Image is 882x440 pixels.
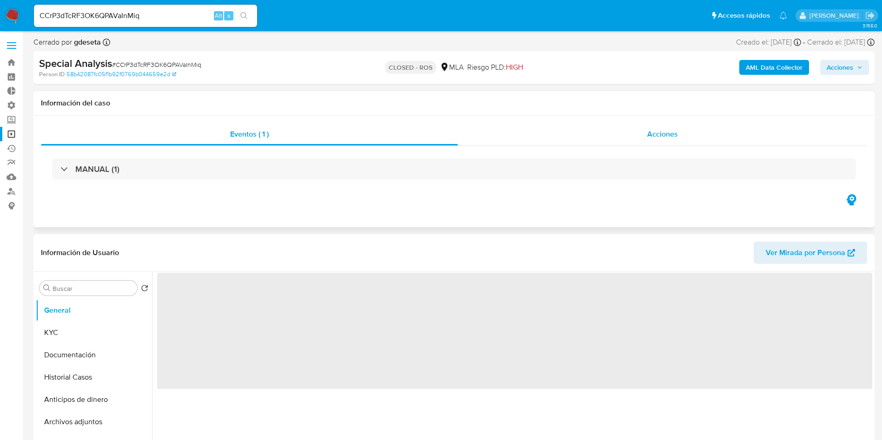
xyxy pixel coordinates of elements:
[234,9,253,22] button: search-icon
[647,129,678,139] span: Acciones
[52,158,856,180] div: MANUAL (1)
[718,11,770,20] span: Accesos rápidos
[36,411,152,433] button: Archivos adjuntos
[779,12,787,20] a: Notificaciones
[827,60,853,75] span: Acciones
[157,273,872,389] span: ‌
[739,60,809,75] button: AML Data Collector
[39,70,65,79] b: Person ID
[36,344,152,366] button: Documentación
[440,62,464,72] div: MLA
[766,242,845,264] span: Ver Mirada por Persona
[36,322,152,344] button: KYC
[809,11,862,20] p: gustavo.deseta@mercadolibre.com
[141,284,148,295] button: Volver al orden por defecto
[385,61,436,74] p: CLOSED - ROS
[36,388,152,411] button: Anticipos de dinero
[75,164,119,174] h3: MANUAL (1)
[736,37,801,47] div: Creado el: [DATE]
[807,37,875,47] div: Cerrado el: [DATE]
[36,366,152,388] button: Historial Casos
[230,129,269,139] span: Eventos ( 1 )
[41,248,119,257] h1: Información de Usuario
[820,60,869,75] button: Acciones
[66,70,176,79] a: 58b42087fc05f1b92f0769b044659e2d
[865,11,875,20] a: Salir
[34,10,257,22] input: Buscar usuario o caso...
[467,62,523,72] span: Riesgo PLD:
[506,62,523,72] span: HIGH
[746,60,802,75] b: AML Data Collector
[227,11,230,20] span: s
[754,242,867,264] button: Ver Mirada por Persona
[72,37,101,47] b: gdeseta
[39,56,112,71] b: Special Analysis
[53,284,133,293] input: Buscar
[33,37,101,47] span: Cerrado por
[112,60,201,69] span: # CCrP3dTcRF3OK6QPAVaInMiq
[215,11,222,20] span: Alt
[36,299,152,322] button: General
[43,284,51,292] button: Buscar
[803,37,805,47] span: -
[41,99,867,108] h1: Información del caso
